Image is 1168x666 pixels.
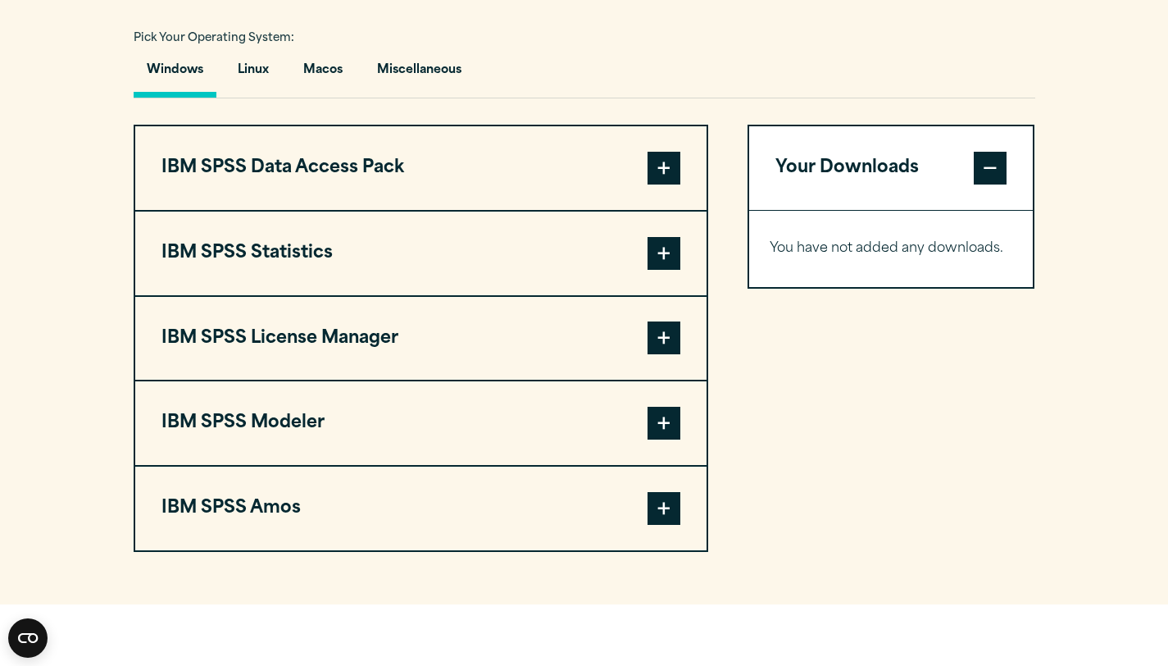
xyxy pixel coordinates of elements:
button: IBM SPSS Amos [135,467,707,550]
button: IBM SPSS Modeler [135,381,707,465]
button: Windows [134,51,216,98]
button: Miscellaneous [364,51,475,98]
span: Pick Your Operating System: [134,33,294,43]
div: Your Downloads [749,210,1034,287]
button: IBM SPSS License Manager [135,297,707,381]
button: Macos [290,51,356,98]
button: Your Downloads [749,126,1034,210]
button: Linux [225,51,282,98]
p: You have not added any downloads. [770,237,1013,261]
button: IBM SPSS Statistics [135,212,707,295]
button: Open CMP widget [8,618,48,658]
button: IBM SPSS Data Access Pack [135,126,707,210]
